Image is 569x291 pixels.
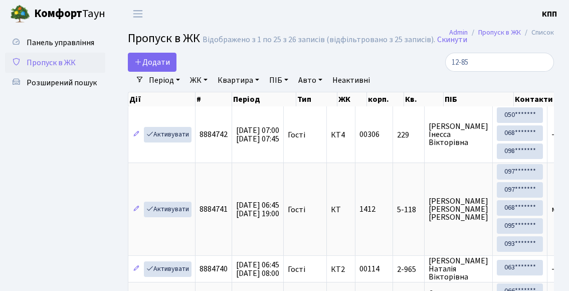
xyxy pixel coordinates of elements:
[232,92,296,106] th: Період
[331,206,351,214] span: КТ
[449,27,468,38] a: Admin
[429,257,488,281] span: [PERSON_NAME] Наталія Вікторівна
[514,92,565,106] th: Контакти
[200,204,228,215] span: 8884741
[404,92,443,106] th: Кв.
[128,92,196,106] th: Дії
[214,72,263,89] a: Квартира
[294,72,326,89] a: Авто
[434,22,569,43] nav: breadcrumb
[337,92,367,106] th: ЖК
[429,197,488,221] span: [PERSON_NAME] [PERSON_NAME] [PERSON_NAME]
[200,264,228,275] span: 8884740
[542,8,557,20] a: КПП
[437,35,467,45] a: Скинути
[429,122,488,147] span: [PERSON_NAME] Інесса Вікторівна
[288,206,305,214] span: Гості
[359,264,380,275] span: 00114
[265,72,292,89] a: ПІБ
[445,53,554,72] input: Пошук...
[367,92,404,106] th: корп.
[542,9,557,20] b: КПП
[10,4,30,24] img: logo.png
[203,35,435,45] div: Відображено з 1 по 25 з 26 записів (відфільтровано з 25 записів).
[478,27,521,38] a: Пропуск в ЖК
[521,27,554,38] li: Список
[27,77,97,88] span: Розширений пошук
[27,57,76,68] span: Пропуск в ЖК
[5,33,105,53] a: Панель управління
[125,6,150,22] button: Переключити навігацію
[551,264,554,275] span: -
[444,92,514,106] th: ПІБ
[27,37,94,48] span: Панель управління
[5,73,105,93] a: Розширений пошук
[34,6,82,22] b: Комфорт
[551,129,554,140] span: -
[128,30,200,47] span: Пропуск в ЖК
[331,265,351,273] span: КТ2
[186,72,212,89] a: ЖК
[134,57,170,68] span: Додати
[144,127,192,142] a: Активувати
[296,92,337,106] th: Тип
[236,200,279,219] span: [DATE] 06:45 [DATE] 19:00
[236,125,279,144] span: [DATE] 07:00 [DATE] 07:45
[397,131,420,139] span: 229
[328,72,374,89] a: Неактивні
[288,265,305,273] span: Гості
[34,6,105,23] span: Таун
[288,131,305,139] span: Гості
[236,259,279,279] span: [DATE] 06:45 [DATE] 08:00
[397,206,420,214] span: 5-118
[397,265,420,273] span: 2-965
[359,129,380,140] span: 00306
[145,72,184,89] a: Період
[144,202,192,217] a: Активувати
[331,131,351,139] span: КТ4
[144,261,192,277] a: Активувати
[200,129,228,140] span: 8884742
[359,204,375,215] span: 1412
[128,53,176,72] a: Додати
[196,92,232,106] th: #
[5,53,105,73] a: Пропуск в ЖК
